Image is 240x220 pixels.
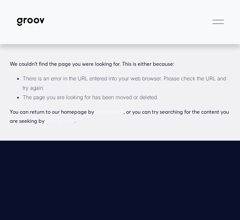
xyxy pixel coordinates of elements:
p: We couldn't find the page you were looking for. This is either because: [10,50,231,69]
li: The page you are looking for has been moved or deleted. [23,93,231,102]
li: There is an error in the URL entered into your web browser. Please check the URL and try again. [23,74,231,93]
p: You can return to our homepage by , or you can try searching for the content you are seeking by . [10,107,231,126]
a: clicking here [44,118,74,124]
a: clicking here [94,109,124,115]
img: Groov | Workplace Science Platform | Unlock Performance | Drive Results [14,14,47,29]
